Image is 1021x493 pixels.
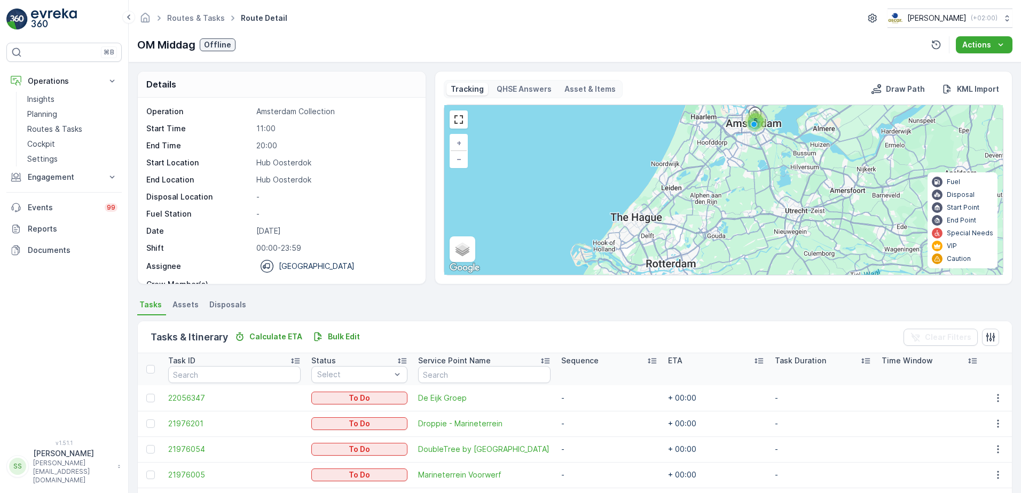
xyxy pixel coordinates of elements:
img: logo_light-DOdMpM7g.png [31,9,77,30]
p: Assignee [146,261,181,272]
td: + 00:00 [663,436,769,462]
p: Caution [947,255,971,263]
img: logo [6,9,28,30]
span: Assets [172,299,199,310]
p: Start Point [947,203,979,212]
p: Disposal [947,190,975,199]
button: To Do [311,468,407,481]
span: v 1.51.1 [6,440,122,446]
a: Zoom Out [451,151,467,167]
button: Operations [6,70,122,92]
p: Amsterdam Collection [256,106,414,117]
span: − [457,154,462,163]
td: - [769,385,876,411]
div: 0 [444,105,1003,275]
p: To Do [349,444,370,455]
a: Reports [6,218,122,240]
img: basis-logo_rgb2x.png [888,12,903,24]
td: - [556,385,663,411]
p: Asset & Items [564,84,616,94]
td: - [769,411,876,436]
button: Offline [200,38,235,51]
a: Marineterrein Voorwerf [418,470,551,480]
p: Disposal Location [146,192,252,202]
a: DoubleTree by Hilton Hotel Amsterdam Centraal Station [418,444,551,455]
input: Search [418,366,551,383]
p: [GEOGRAPHIC_DATA] [279,261,355,272]
p: Tasks & Itinerary [151,330,228,345]
p: Calculate ETA [249,331,302,342]
p: OM Middag [137,37,195,53]
p: Crew Member(s) [146,279,252,290]
p: Clear Filters [925,332,971,343]
p: 20:00 [256,140,414,151]
a: Events99 [6,197,122,218]
p: ( +02:00 ) [971,14,998,22]
p: Cockpit [27,139,55,149]
p: Engagement [28,172,100,182]
p: Settings [27,154,58,164]
p: Tracking [451,84,484,94]
input: Search [168,366,301,383]
a: 21976054 [168,444,301,455]
p: Offline [204,39,231,50]
span: 5 [754,117,758,125]
a: Zoom In [451,135,467,151]
p: Sequence [561,355,599,366]
p: - [256,192,414,202]
span: Tasks [139,299,162,310]
p: Operation [146,106,252,117]
a: Homepage [139,16,151,25]
a: 22056347 [168,393,301,403]
a: View Fullscreen [451,112,467,128]
p: ⌘B [104,48,114,57]
p: Draw Path [886,84,925,94]
div: Toggle Row Selected [146,419,155,428]
p: Details [146,78,176,91]
p: To Do [349,470,370,480]
p: Planning [27,109,57,120]
button: Clear Filters [904,329,978,346]
p: Status [311,355,336,366]
p: VIP [947,242,957,250]
p: [DATE] [256,226,414,236]
div: Toggle Row Selected [146,394,155,402]
a: Droppie - Marineterrein [418,418,551,429]
div: Toggle Row Selected [146,471,155,479]
span: + [457,138,461,147]
p: 11:00 [256,123,414,134]
p: End Time [146,140,252,151]
td: - [769,436,876,462]
a: Insights [23,92,122,107]
p: Fuel [947,178,960,186]
p: To Do [349,393,370,403]
td: - [556,462,663,488]
p: Hub Oosterdok [256,174,414,185]
p: Hub Oosterdok [256,157,414,168]
span: 21976005 [168,470,301,480]
button: Draw Path [867,83,929,96]
p: To Do [349,418,370,429]
span: Route Detail [239,13,289,23]
p: Actions [962,39,991,50]
td: - [769,462,876,488]
p: 00:00-23:59 [256,243,414,253]
a: Routes & Tasks [23,122,122,137]
button: Engagement [6,166,122,188]
span: 21976201 [168,418,301,429]
div: 5 [745,110,766,132]
button: [PERSON_NAME](+02:00) [888,9,1012,28]
p: 99 [107,203,115,212]
button: Actions [956,36,1012,53]
button: Calculate ETA [230,330,307,343]
p: Reports [28,224,117,234]
a: Layers [451,237,474,261]
a: Cockpit [23,137,122,152]
p: KML Import [957,84,999,94]
p: End Location [146,174,252,185]
button: SS[PERSON_NAME][PERSON_NAME][EMAIL_ADDRESS][DOMAIN_NAME] [6,448,122,484]
button: To Do [311,392,407,404]
a: Settings [23,152,122,166]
